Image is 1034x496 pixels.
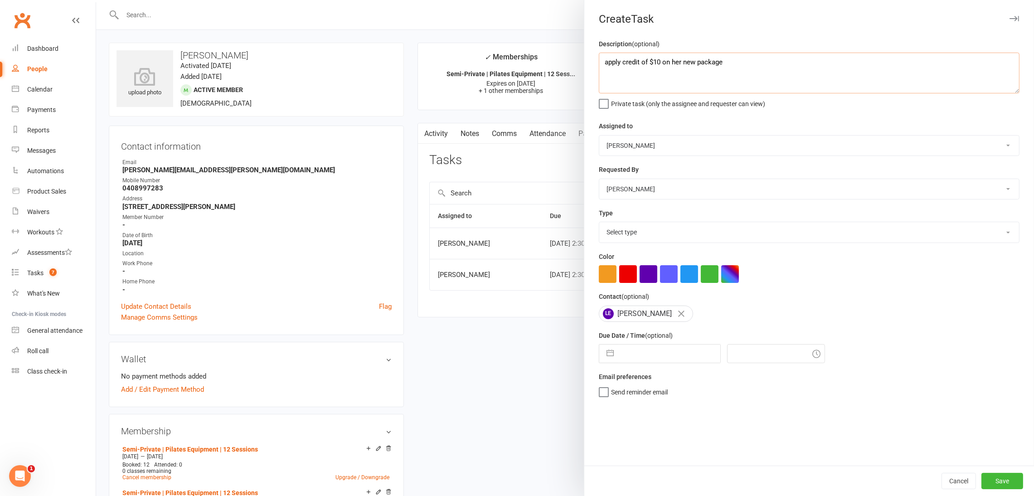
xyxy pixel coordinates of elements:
div: Product Sales [27,188,66,195]
div: Automations [27,167,64,175]
label: Assigned to [599,121,633,131]
a: General attendance kiosk mode [12,321,96,341]
span: LE [603,308,614,319]
span: Send reminder email [611,385,668,396]
a: Class kiosk mode [12,361,96,382]
div: Create Task [584,13,1034,25]
label: Color [599,252,614,262]
div: Class check-in [27,368,67,375]
label: Contact [599,292,649,301]
small: (optional) [645,332,673,339]
a: People [12,59,96,79]
small: (optional) [632,40,660,48]
a: Dashboard [12,39,96,59]
div: Tasks [27,269,44,277]
a: Calendar [12,79,96,100]
div: Roll call [27,347,49,355]
a: Automations [12,161,96,181]
label: Due Date / Time [599,331,673,340]
span: Private task (only the assignee and requester can view) [611,97,765,107]
button: Save [981,473,1023,489]
div: People [27,65,48,73]
label: Type [599,208,613,218]
div: Workouts [27,229,54,236]
a: Clubworx [11,9,34,32]
a: Reports [12,120,96,141]
span: 7 [49,268,57,276]
label: Description [599,39,660,49]
label: Email preferences [599,372,651,382]
small: (optional) [621,293,649,300]
button: Cancel [942,473,976,489]
div: Messages [27,147,56,154]
label: Requested By [599,165,639,175]
textarea: apply credit of $10 on her new package [599,53,1019,93]
a: Waivers [12,202,96,222]
div: Payments [27,106,56,113]
a: Tasks 7 [12,263,96,283]
div: [PERSON_NAME] [599,306,693,322]
div: General attendance [27,327,83,334]
a: Roll call [12,341,96,361]
a: Assessments [12,243,96,263]
div: What's New [27,290,60,297]
div: Assessments [27,249,72,256]
iframe: Intercom live chat [9,465,31,487]
a: Payments [12,100,96,120]
div: Dashboard [27,45,58,52]
div: Reports [27,126,49,134]
div: Calendar [27,86,53,93]
a: Product Sales [12,181,96,202]
a: Messages [12,141,96,161]
a: Workouts [12,222,96,243]
a: What's New [12,283,96,304]
div: Waivers [27,208,49,215]
span: 1 [28,465,35,472]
